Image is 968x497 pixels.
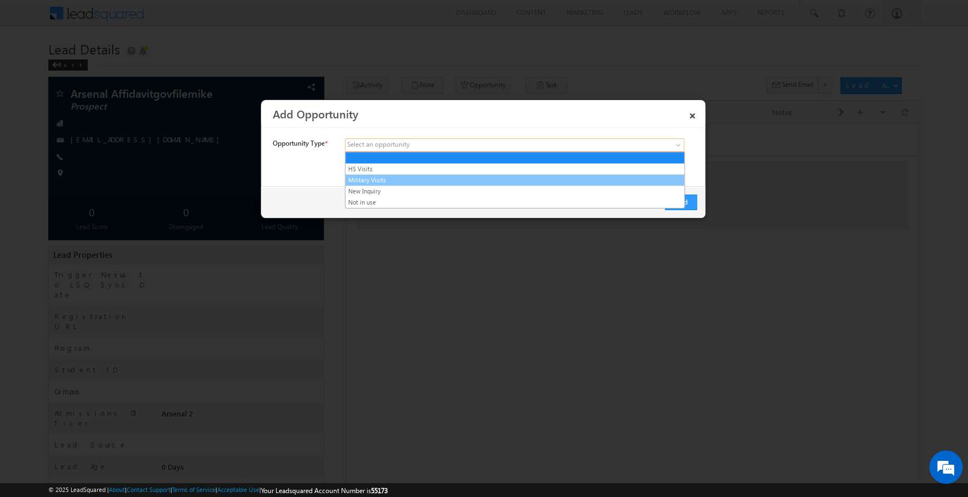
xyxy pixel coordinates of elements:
[56,9,180,26] div: Sales Activity,HS Visits,New Inquiry,Not in use,Email Bounced & 106 more..
[48,485,388,495] span: © 2025 LeadSquared | | | | |
[345,164,684,174] a: HS Visits
[19,58,47,73] img: d_60004797649_company_0_60004797649
[272,138,324,148] span: Opportunity Type
[217,486,259,493] a: Acceptable Use
[203,8,218,25] span: Time
[58,58,187,73] div: Chat with us now
[371,486,388,494] span: 55173
[58,12,93,22] div: 111 Selected
[182,6,209,32] div: Minimize live chat window
[227,12,249,22] div: All Time
[345,175,684,185] a: Military Visits
[14,103,203,333] textarea: Type your message and hit 'Enter'
[261,486,388,494] span: Your Leadsquared Account Number is
[345,186,684,196] a: New Inquiry
[345,197,684,207] a: Not in use
[272,104,683,123] h3: Add Opportunity
[683,104,701,123] a: ×
[11,8,49,25] span: Activity Type
[151,342,202,357] em: Start Chat
[347,140,410,150] div: Select an opportunity
[109,486,125,493] a: About
[127,486,170,493] a: Contact Support
[172,486,215,493] a: Terms of Service
[11,38,561,105] div: No activities found!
